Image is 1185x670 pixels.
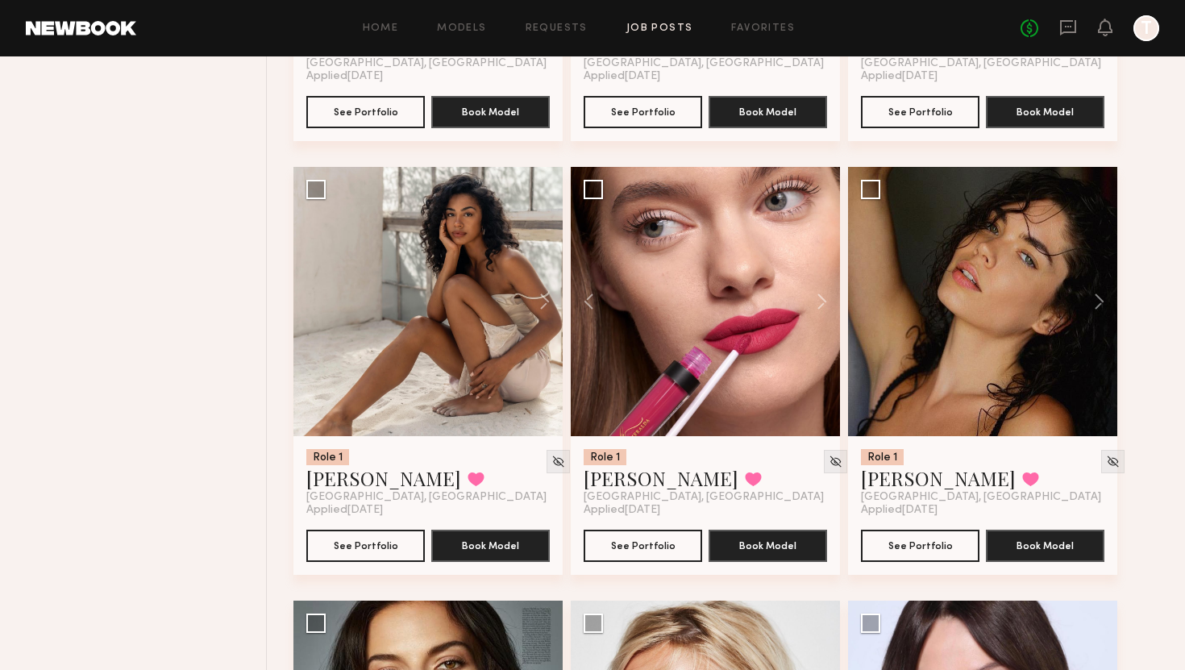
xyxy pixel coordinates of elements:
a: Book Model [431,104,550,118]
button: Book Model [431,96,550,128]
div: Applied [DATE] [861,70,1104,83]
a: Book Model [709,104,827,118]
div: Applied [DATE] [584,70,827,83]
a: Book Model [986,538,1104,551]
button: Book Model [986,96,1104,128]
button: Book Model [986,530,1104,562]
button: Book Model [709,530,827,562]
a: Book Model [709,538,827,551]
div: Role 1 [861,449,904,465]
a: Favorites [731,23,795,34]
div: Applied [DATE] [861,504,1104,517]
img: Unhide Model [551,455,565,468]
div: Applied [DATE] [584,504,827,517]
span: [GEOGRAPHIC_DATA], [GEOGRAPHIC_DATA] [584,57,824,70]
a: Job Posts [626,23,693,34]
a: Home [363,23,399,34]
a: T [1133,15,1159,41]
span: [GEOGRAPHIC_DATA], [GEOGRAPHIC_DATA] [306,491,547,504]
div: Role 1 [584,449,626,465]
span: [GEOGRAPHIC_DATA], [GEOGRAPHIC_DATA] [861,491,1101,504]
a: Book Model [431,538,550,551]
div: Applied [DATE] [306,504,550,517]
img: Unhide Model [829,455,842,468]
button: Book Model [709,96,827,128]
a: [PERSON_NAME] [861,465,1016,491]
a: Book Model [986,104,1104,118]
button: See Portfolio [584,530,702,562]
button: See Portfolio [306,530,425,562]
button: Book Model [431,530,550,562]
span: [GEOGRAPHIC_DATA], [GEOGRAPHIC_DATA] [861,57,1101,70]
span: [GEOGRAPHIC_DATA], [GEOGRAPHIC_DATA] [306,57,547,70]
img: Unhide Model [1106,455,1120,468]
button: See Portfolio [861,530,979,562]
a: [PERSON_NAME] [306,465,461,491]
div: Role 1 [306,449,349,465]
span: [GEOGRAPHIC_DATA], [GEOGRAPHIC_DATA] [584,491,824,504]
button: See Portfolio [306,96,425,128]
button: See Portfolio [861,96,979,128]
div: Applied [DATE] [306,70,550,83]
a: [PERSON_NAME] [584,465,738,491]
button: See Portfolio [584,96,702,128]
a: Requests [526,23,588,34]
a: Models [437,23,486,34]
